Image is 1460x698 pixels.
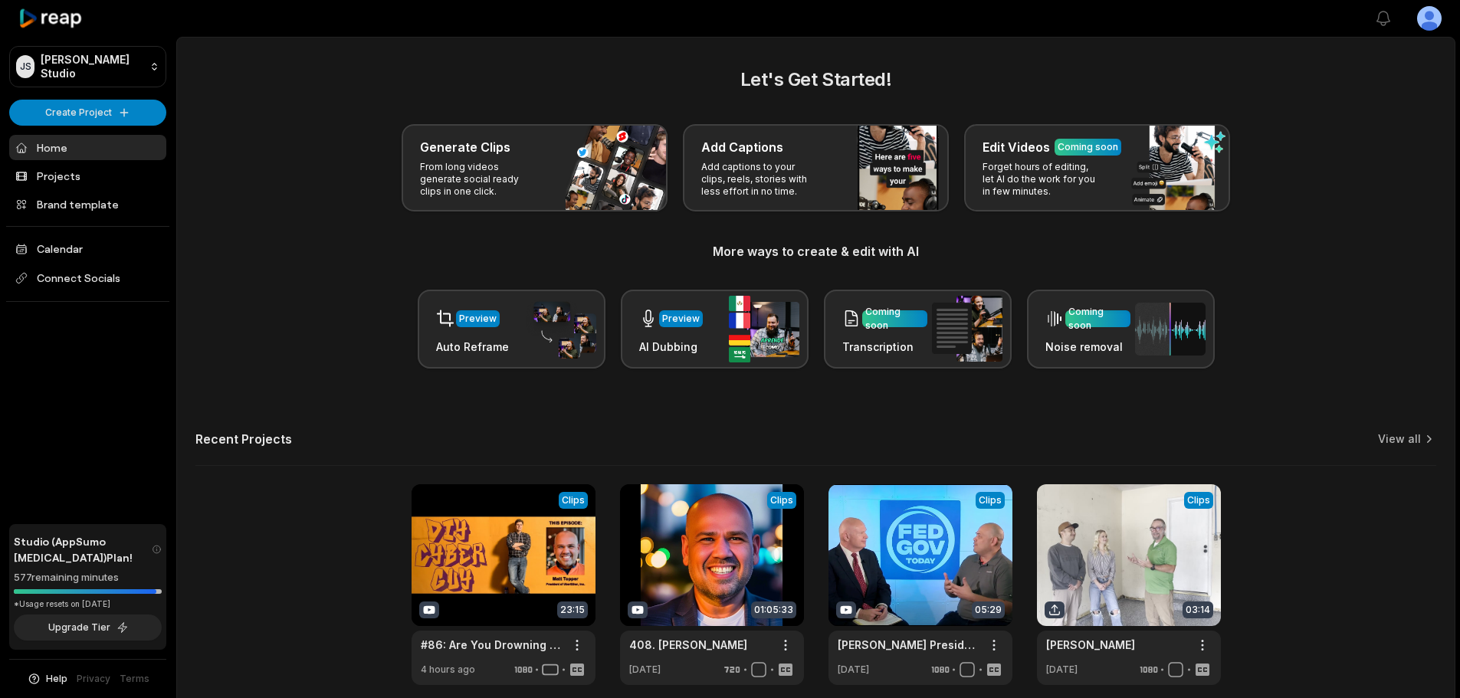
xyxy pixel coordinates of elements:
[701,138,783,156] h3: Add Captions
[16,55,34,78] div: JS
[842,339,927,355] h3: Transcription
[46,672,67,686] span: Help
[1058,140,1118,154] div: Coming soon
[14,570,162,585] div: 577 remaining minutes
[420,161,539,198] p: From long videos generate social ready clips in one click.
[9,100,166,126] button: Create Project
[983,161,1101,198] p: Forget hours of editing, let AI do the work for you in few minutes.
[639,339,703,355] h3: AI Dubbing
[9,264,166,292] span: Connect Socials
[41,53,143,80] p: [PERSON_NAME] Studio
[1046,637,1135,653] a: [PERSON_NAME]
[195,66,1436,93] h2: Let's Get Started!
[14,598,162,610] div: *Usage resets on [DATE]
[9,135,166,160] a: Home
[14,614,162,641] button: Upgrade Tier
[838,637,979,653] a: [PERSON_NAME] President at UberEther on Innovation in Government - TechNet Cyber
[526,300,596,359] img: auto_reframe.png
[421,637,562,653] a: #86: Are You Drowning In Account Sprawl, And Don’t Know It?
[195,242,1436,261] h3: More ways to create & edit with AI
[932,296,1002,362] img: transcription.png
[1378,431,1421,447] a: View all
[701,161,820,198] p: Add captions to your clips, reels, stories with less effort in no time.
[27,672,67,686] button: Help
[729,296,799,362] img: ai_dubbing.png
[865,305,924,333] div: Coming soon
[1068,305,1127,333] div: Coming soon
[662,312,700,326] div: Preview
[436,339,509,355] h3: Auto Reframe
[1045,339,1130,355] h3: Noise removal
[459,312,497,326] div: Preview
[1135,303,1206,356] img: noise_removal.png
[77,672,110,686] a: Privacy
[14,533,152,565] span: Studio (AppSumo [MEDICAL_DATA]) Plan!
[983,138,1050,156] h3: Edit Videos
[195,431,292,447] h2: Recent Projects
[420,138,510,156] h3: Generate Clips
[9,236,166,261] a: Calendar
[120,672,149,686] a: Terms
[9,163,166,188] a: Projects
[629,637,747,653] a: 408. [PERSON_NAME]
[9,192,166,217] a: Brand template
